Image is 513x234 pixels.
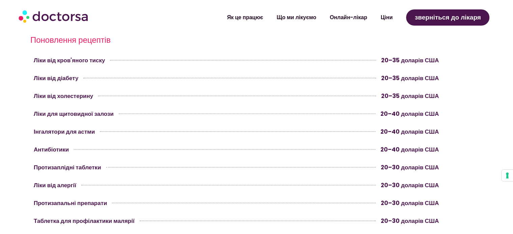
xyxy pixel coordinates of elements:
a: Що ми лікуємо [270,10,323,25]
font: Антибіотики [34,145,69,154]
font: 20–40 доларів США [380,128,439,136]
font: зверніться до лікаря [415,13,481,22]
font: Поновлення рецептів [30,34,111,45]
font: Ліки від алергії [34,181,76,189]
a: Як це працює [220,10,270,25]
font: 20–30 доларів США [381,199,439,207]
font: Ліки від кров'яного тиску [34,56,105,64]
a: зверніться до лікаря [406,9,489,26]
a: Ціни [374,10,400,25]
font: Ліки від діабету [34,74,78,82]
font: Ліки від холестерину [34,92,93,100]
font: Інгалятори для астми [34,128,95,136]
font: Як це працює [227,13,263,21]
font: Протизапальні препарати [34,199,107,207]
font: Що ми лікуємо [277,13,316,21]
font: 20–30 доларів США [381,217,439,225]
font: Ціни [381,13,393,21]
font: Протизаплідні таблетки [34,163,101,171]
font: 20–35 доларів США [381,56,439,64]
button: Ваші налаштування згоди на технології відстеження [502,170,513,181]
nav: Меню [135,10,399,25]
font: 20–40 доларів США [380,110,439,118]
font: 20–40 доларів США [380,145,439,154]
font: 20–30 доларів США [381,163,439,171]
font: 20–35 доларів США [381,74,439,82]
font: Ліки для щитовидної залози [34,110,114,118]
a: Онлайн-лікар [323,10,374,25]
font: Онлайн-лікар [330,13,367,21]
font: Таблетка для профілактики малярії [34,217,135,225]
font: 20–35 доларів США [381,92,439,100]
font: 20–30 доларів США [381,181,439,189]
